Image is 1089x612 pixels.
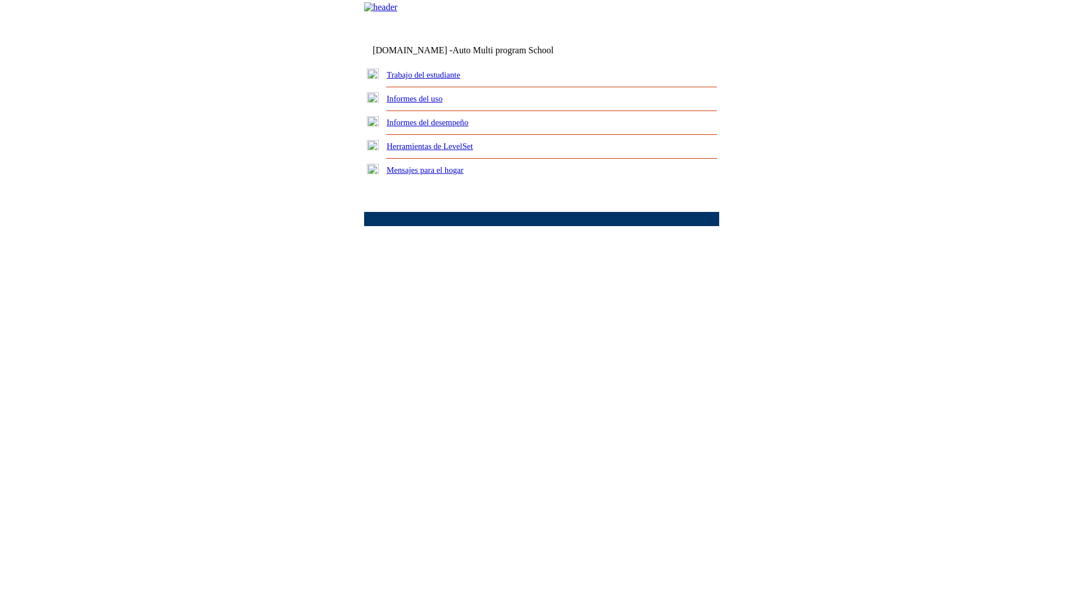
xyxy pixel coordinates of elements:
nobr: Auto Multi program School [453,45,554,55]
a: Trabajo del estudiante [387,70,461,79]
img: plus.gif [367,164,379,174]
td: [DOMAIN_NAME] - [373,45,581,56]
a: Informes del uso [387,94,443,103]
a: Mensajes para el hogar [387,165,464,175]
img: plus.gif [367,92,379,103]
img: header [364,2,398,12]
img: plus.gif [367,140,379,150]
a: Informes del desempeño [387,118,468,127]
img: plus.gif [367,69,379,79]
a: Herramientas de LevelSet [387,142,473,151]
img: plus.gif [367,116,379,126]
